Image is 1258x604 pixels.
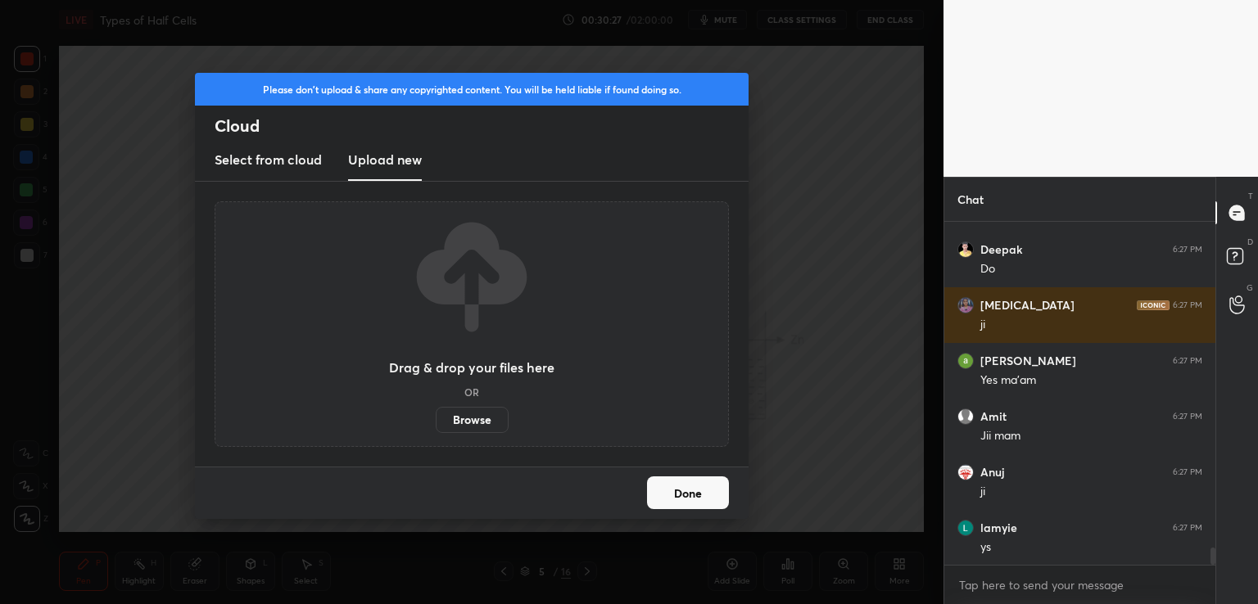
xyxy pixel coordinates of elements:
img: default.png [957,408,974,425]
img: b9ca13683d92495f90400fd7afae43a0.jpg [957,464,974,480]
button: Done [647,476,729,509]
div: ys [980,539,1202,556]
img: 5b4346759121459092d585ae8ee704c0.67735597_3 [957,353,974,369]
p: G [1247,282,1253,294]
div: Do [980,261,1202,277]
h6: Amit [980,409,1007,424]
h5: OR [464,387,479,397]
h6: [MEDICAL_DATA] [980,298,1075,313]
div: 6:27 PM [1173,245,1202,255]
div: 6:27 PM [1173,356,1202,366]
img: 6405d9d08fe6403894af54f7cda3981f.jpg [957,297,974,313]
img: d40200293e2242c98b46295ca579e90b.jpg [957,241,974,258]
div: 6:27 PM [1173,412,1202,421]
h6: Anuj [980,465,1004,480]
p: D [1247,236,1253,248]
p: T [1248,190,1253,202]
div: Yes ma'am [980,372,1202,389]
h3: Upload new [348,150,422,169]
div: 6:27 PM [1173,523,1202,533]
div: ji [980,484,1202,500]
h2: Cloud [215,115,749,137]
h6: Deepak [980,242,1022,257]
h6: lamyie [980,521,1017,535]
h6: [PERSON_NAME] [980,354,1076,368]
img: iconic-dark.1390631f.png [1137,300,1170,310]
div: Jii mam [980,428,1202,444]
div: 6:27 PM [1173,300,1202,310]
img: 813bb185137d43838d7f951813c9d4ef.40899250_3 [957,520,974,536]
h3: Select from cloud [215,150,322,169]
h3: Drag & drop your files here [389,361,554,374]
div: 6:27 PM [1173,467,1202,477]
p: Chat [944,178,997,221]
div: Please don't upload & share any copyrighted content. You will be held liable if found doing so. [195,73,749,106]
div: ji [980,317,1202,333]
div: grid [944,222,1215,566]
